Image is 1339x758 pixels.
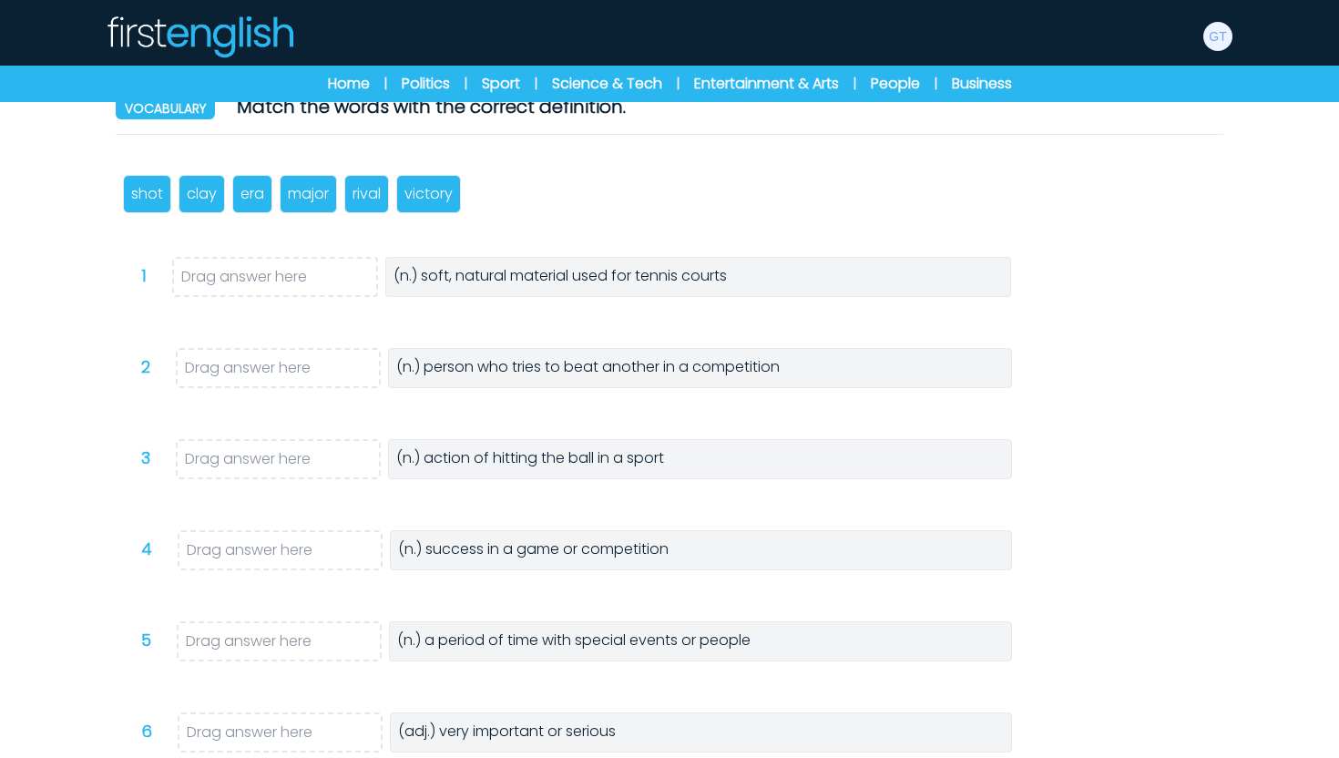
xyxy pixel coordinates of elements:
[141,359,150,375] span: 2
[141,723,152,740] span: 6
[288,183,329,205] p: major
[141,450,150,466] span: 3
[240,183,264,205] p: era
[105,15,294,58] img: Logo
[187,539,312,560] span: Drag answer here
[404,183,453,205] p: victory
[394,265,727,289] p: (n.) soft, natural material used for tennis courts
[141,268,147,284] span: 1
[185,357,311,378] span: Drag answer here
[482,73,520,95] a: Sport
[131,183,163,205] p: shot
[694,73,839,95] a: Entertainment & Arts
[187,183,217,205] p: clay
[402,73,450,95] a: Politics
[187,722,312,743] span: Drag answer here
[116,97,215,119] span: vocabulary
[396,447,664,471] p: (n.) action of hitting the ball in a sport
[853,75,856,93] span: |
[141,541,152,558] span: 4
[181,266,307,287] span: Drag answer here
[328,73,370,95] a: Home
[535,75,537,93] span: |
[871,73,920,95] a: People
[397,630,751,653] p: (n.) a period of time with special events or people
[677,75,680,93] span: |
[396,356,780,380] p: (n.) person who tries to beat another in a competition
[1203,22,1232,51] img: Gream Test
[141,632,151,649] span: 5
[552,73,662,95] a: Science & Tech
[465,75,467,93] span: |
[353,183,381,205] p: rival
[185,448,311,469] span: Drag answer here
[384,75,387,93] span: |
[398,538,669,562] p: (n.) success in a game or competition
[186,630,312,651] span: Drag answer here
[935,75,937,93] span: |
[237,94,626,119] span: Match the words with the correct definition.
[398,721,616,744] p: (adj.) very important or serious
[952,73,1012,95] a: Business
